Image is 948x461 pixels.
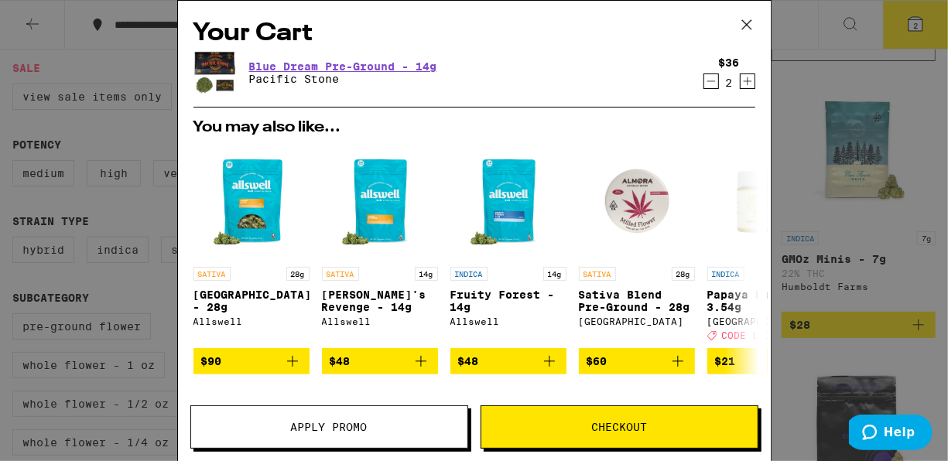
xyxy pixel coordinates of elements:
[450,316,566,326] div: Allswell
[249,73,437,85] p: Pacific Stone
[322,143,438,348] a: Open page for Jack's Revenge - 14g from Allswell
[579,143,695,259] img: Almora Farm - Sativa Blend Pre-Ground - 28g
[450,289,566,313] p: Fruity Forest - 14g
[458,355,479,367] span: $48
[579,348,695,374] button: Add to bag
[322,289,438,313] p: [PERSON_NAME]'s Revenge - 14g
[415,267,438,281] p: 14g
[849,415,933,453] iframe: Opens a widget where you can find more information
[707,143,823,259] img: Stone Road - Papaya Kush - 3.54g
[193,120,755,135] h2: You may also like...
[579,289,695,313] p: Sativa Blend Pre-Ground - 28g
[579,316,695,326] div: [GEOGRAPHIC_DATA]
[291,422,368,432] span: Apply Promo
[707,289,823,313] p: Papaya Kush - 3.54g
[703,73,719,89] button: Decrement
[193,348,310,374] button: Add to bag
[587,355,607,367] span: $60
[190,405,468,449] button: Apply Promo
[450,143,566,259] img: Allswell - Fruity Forest - 14g
[193,51,237,94] img: Pacific Stone - Blue Dream Pre-Ground - 14g
[193,289,310,313] p: [GEOGRAPHIC_DATA] - 28g
[286,267,310,281] p: 28g
[543,267,566,281] p: 14g
[193,143,310,259] img: Allswell - Garden Grove - 28g
[249,60,437,73] a: Blue Dream Pre-Ground - 14g
[322,267,359,281] p: SATIVA
[322,316,438,326] div: Allswell
[579,143,695,348] a: Open page for Sativa Blend Pre-Ground - 28g from Almora Farm
[707,316,823,326] div: [GEOGRAPHIC_DATA]
[707,348,823,374] button: Add to bag
[740,73,755,89] button: Increment
[450,267,488,281] p: INDICA
[672,267,695,281] p: 28g
[707,143,823,348] a: Open page for Papaya Kush - 3.54g from Stone Road
[201,355,222,367] span: $90
[330,355,351,367] span: $48
[715,355,736,367] span: $21
[591,422,647,432] span: Checkout
[719,56,740,69] div: $36
[322,348,438,374] button: Add to bag
[450,348,566,374] button: Add to bag
[481,405,758,449] button: Checkout
[193,16,755,51] h2: Your Cart
[722,330,796,340] span: CODE LIGHTER
[719,77,740,89] div: 2
[579,267,616,281] p: SATIVA
[193,316,310,326] div: Allswell
[193,143,310,348] a: Open page for Garden Grove - 28g from Allswell
[707,267,744,281] p: INDICA
[322,143,438,259] img: Allswell - Jack's Revenge - 14g
[450,143,566,348] a: Open page for Fruity Forest - 14g from Allswell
